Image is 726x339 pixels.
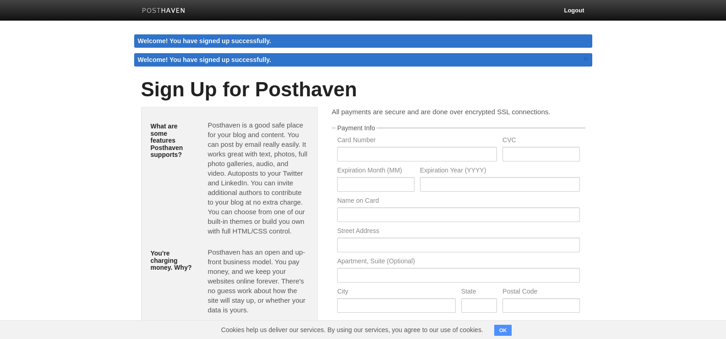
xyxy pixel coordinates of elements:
[582,53,590,65] a: ×
[337,137,497,145] label: Card Number
[151,123,194,158] h5: What are some features Posthaven supports?
[337,288,456,297] label: City
[420,167,580,176] label: Expiration Year (YYYY)
[502,288,579,297] label: Postal Code
[461,288,497,297] label: State
[207,247,308,315] p: Posthaven has an open and up-front business model. You pay money, and we keep your websites onlin...
[141,78,585,100] h1: Sign Up for Posthaven
[332,107,585,117] p: All payments are secure and are done over encrypted SSL connections.
[337,167,414,176] label: Expiration Month (MM)
[142,8,186,15] img: Posthaven-bar
[138,56,272,63] span: Welcome! You have signed up successfully.
[212,321,492,339] span: Cookies help us deliver our services. By using our services, you agree to our use of cookies.
[134,34,592,48] div: Welcome! You have signed up successfully.
[337,228,579,236] label: Street Address
[151,250,194,271] h5: You're charging money. Why?
[336,125,377,131] legend: Payment Info
[502,137,579,145] label: CVC
[337,258,579,267] label: Apartment, Suite (Optional)
[207,120,308,236] p: Posthaven is a good safe place for your blog and content. You can post by email really easily. It...
[494,325,512,336] button: OK
[337,197,579,206] label: Name on Card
